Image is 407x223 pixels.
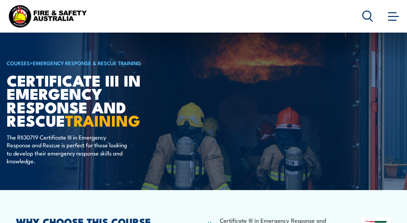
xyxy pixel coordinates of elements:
[33,59,141,67] a: Emergency Response & Rescue Training
[7,133,131,165] p: The RII30719 Certificate III in Emergency Response and Rescue is perfect for those looking to dev...
[7,73,174,127] h1: Certificate III in Emergency Response and Rescue
[7,59,30,67] a: COURSES
[65,108,140,132] strong: TRAINING
[7,59,174,67] h6: >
